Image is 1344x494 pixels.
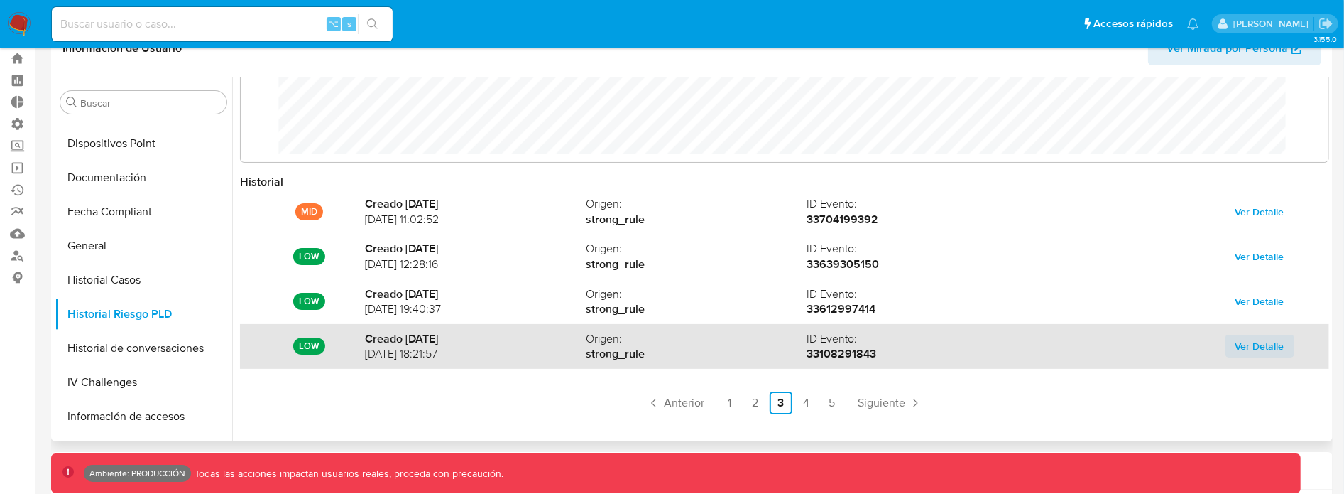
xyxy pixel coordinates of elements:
nav: Paginación [240,392,1329,414]
a: Ir a la página 4 [795,392,818,414]
button: General [55,229,232,263]
input: Buscar usuario o caso... [52,15,393,33]
a: Ir a la página 3 [770,392,792,414]
strong: strong_rule [586,301,807,317]
span: ID Evento : [807,241,1027,257]
p: juan.jsosa@mercadolibre.com.co [1233,17,1313,31]
strong: 33612997414 [807,301,875,317]
span: Ver Detalle [1235,202,1284,222]
strong: Creado [DATE] [365,241,586,257]
button: Ver Detalle [1225,290,1294,313]
span: Ver Detalle [1235,336,1284,356]
span: Origen : [586,331,807,347]
span: ID Evento : [807,286,1027,302]
strong: strong_rule [586,257,807,272]
span: [DATE] 12:28:16 [365,257,586,272]
span: Ver Mirada por Persona [1167,31,1288,65]
button: Historial de conversaciones [55,331,232,365]
button: IV Challenges [55,365,232,399]
strong: 33639305150 [807,256,879,272]
span: [DATE] 18:21:57 [365,346,586,362]
input: Buscar [80,97,221,109]
button: Buscar [66,97,77,108]
button: Ver Detalle [1225,335,1294,358]
button: Ver Detalle [1225,245,1294,268]
strong: Historial [240,173,283,190]
span: [DATE] 19:40:37 [365,301,586,317]
span: Anterior [664,397,704,409]
button: Historial Casos [55,263,232,297]
span: Ver Detalle [1235,291,1284,311]
span: Origen : [586,196,807,212]
h1: Información de Usuario [62,41,182,55]
button: Dispositivos Point [55,127,232,161]
a: Notificaciones [1187,18,1199,30]
strong: 33704199392 [807,211,878,227]
span: s [347,17,351,31]
button: search-icon [358,14,387,34]
span: ID Evento : [807,196,1027,212]
strong: strong_rule [586,346,807,362]
strong: 33108291843 [807,345,876,362]
p: LOW [293,293,325,310]
span: Origen : [586,286,807,302]
button: Información de accesos [55,399,232,434]
span: Ver Detalle [1235,247,1284,267]
span: Siguiente [858,397,905,409]
p: MID [295,203,323,220]
span: [DATE] 11:02:52 [365,212,586,227]
a: Ir a la página 2 [744,392,767,414]
button: Fecha Compliant [55,195,232,229]
button: Historial Riesgo PLD [55,297,232,331]
button: Ver Mirada por Persona [1148,31,1321,65]
button: Ver Detalle [1225,200,1294,223]
a: Ir a la página 5 [821,392,843,414]
p: LOW [293,248,325,265]
a: Siguiente [852,392,928,414]
span: Accesos rápidos [1093,16,1173,31]
button: Documentación [55,161,232,195]
p: Todas las acciones impactan usuarios reales, proceda con precaución. [191,467,503,480]
strong: Creado [DATE] [365,196,586,212]
strong: Creado [DATE] [365,331,586,347]
a: Salir [1318,16,1333,31]
button: Insurtech [55,434,232,468]
strong: Creado [DATE] [365,286,586,302]
a: Ir a la página 1 [719,392,741,414]
p: Ambiente: PRODUCCIÓN [89,471,185,476]
span: Origen : [586,241,807,257]
span: ⌥ [328,17,339,31]
strong: strong_rule [586,212,807,227]
a: Anterior [641,392,710,414]
p: LOW [293,338,325,355]
span: 3.155.0 [1313,33,1337,45]
span: ID Evento : [807,331,1027,347]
